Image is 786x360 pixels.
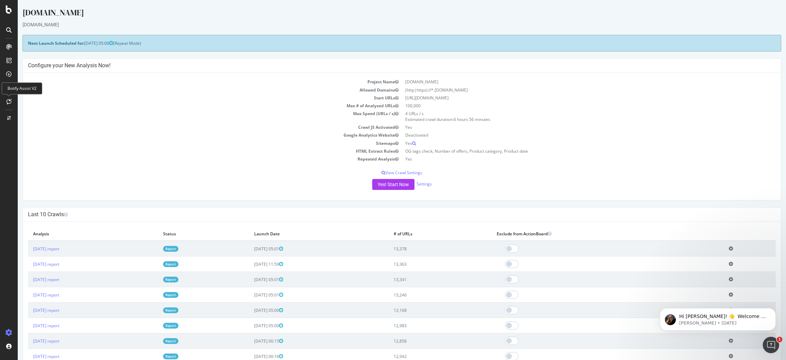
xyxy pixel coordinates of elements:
div: Botify Assist V2 [2,82,42,94]
td: OG tags check, Number of offers, Product category, Product date [384,147,758,155]
a: Settings [399,181,414,187]
span: 1 [777,337,782,342]
td: Deactivated [384,131,758,139]
td: Max # of Analysed URLs [10,102,384,110]
td: 100,000 [384,102,758,110]
td: [DOMAIN_NAME] [384,78,758,86]
span: 6 hours 56 minutes [436,116,472,122]
td: [URL][DOMAIN_NAME] [384,94,758,102]
td: Crawl JS Activated [10,123,384,131]
p: View Crawl Settings [10,170,758,176]
td: Google Analytics Website [10,131,384,139]
a: [DATE] report [15,246,42,252]
span: [DATE] 00:16 [236,354,265,359]
span: [DATE] 05:01 [236,292,265,298]
td: Project Name [10,78,384,86]
iframe: Intercom notifications message [650,294,786,342]
th: Launch Date [231,227,371,241]
strong: Next Launch Scheduled for: [10,40,67,46]
h4: Configure your New Analysis Now! [10,62,758,69]
td: HTML Extract Rules [10,147,384,155]
td: Max Speed (URLs / s) [10,110,384,123]
td: Repeated Analysis [10,155,384,163]
span: [DATE] 05:01 [236,246,265,252]
td: 13,168 [371,303,474,318]
a: [DATE] report [15,354,42,359]
td: Yes [384,123,758,131]
td: Allowed Domains [10,86,384,94]
a: Report [145,261,161,267]
a: Report [145,246,161,252]
td: Start URLs [10,94,384,102]
td: 12,858 [371,333,474,349]
div: [DOMAIN_NAME] [5,7,763,21]
iframe: Intercom live chat [763,337,779,353]
td: Yes [384,139,758,147]
a: Report [145,323,161,329]
td: 13,246 [371,287,474,303]
td: 13,363 [371,257,474,272]
a: [DATE] report [15,323,42,329]
td: Yes [384,155,758,163]
a: Report [145,307,161,313]
a: Report [145,338,161,344]
a: Report [145,292,161,298]
div: (Repeat Mode) [5,35,763,52]
a: Report [145,354,161,359]
a: [DATE] report [15,338,42,344]
th: # of URLs [371,227,474,241]
div: [DOMAIN_NAME] [5,21,763,28]
th: Analysis [10,227,140,241]
td: 13,378 [371,241,474,257]
span: [DATE] 00:15 [236,338,265,344]
a: [DATE] report [15,261,42,267]
td: 12,983 [371,318,474,333]
th: Exclude from ActionBoard [474,227,706,241]
span: [DATE] 11:59 [236,261,265,267]
td: Sitemaps [10,139,384,147]
td: 4 URLs / s Estimated crawl duration: [384,110,758,123]
span: [DATE] 05:00 [67,40,96,46]
span: [DATE] 05:01 [236,277,265,282]
span: [DATE] 05:00 [236,307,265,313]
td: (http|https)://*.[DOMAIN_NAME] [384,86,758,94]
h4: Last 10 Crawls [10,211,758,218]
th: Status [140,227,231,241]
a: [DATE] report [15,307,42,313]
a: [DATE] report [15,292,42,298]
td: 13,341 [371,272,474,287]
a: [DATE] report [15,277,42,282]
a: Report [145,277,161,282]
span: [DATE] 05:00 [236,323,265,329]
button: Yes! Start Now [354,179,397,190]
